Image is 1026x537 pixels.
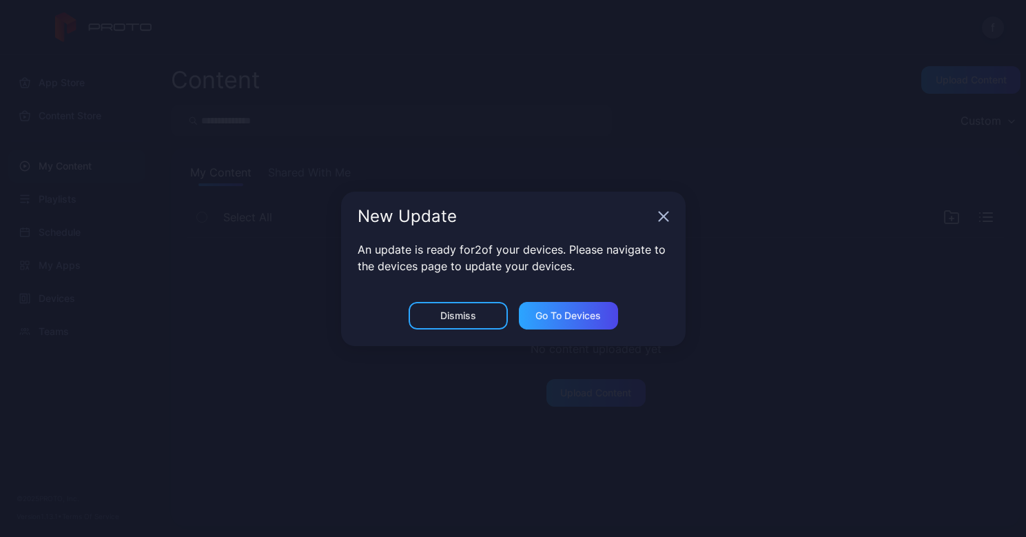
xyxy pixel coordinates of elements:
p: An update is ready for 2 of your devices. Please navigate to the devices page to update your devi... [358,241,669,274]
button: Dismiss [409,302,508,330]
div: Go to devices [535,310,601,321]
button: Go to devices [519,302,618,330]
div: Dismiss [440,310,476,321]
div: New Update [358,208,653,225]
